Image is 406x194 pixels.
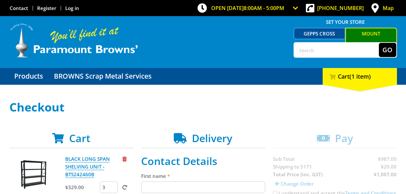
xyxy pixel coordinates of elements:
[211,5,284,12] span: OPEN [DATE]
[244,5,284,12] span: 8:00am - 5:00pm
[349,73,371,80] span: (1 item)
[122,156,127,162] a: Remove from cart
[65,156,110,178] a: BLACK LONG SPAN SHELVING UNIT - BTS242460B
[294,43,379,57] input: Search
[65,5,79,11] a: Log in
[323,68,397,85] div: Cart
[49,68,156,85] a: Go to the BROWNS Scrap Metal Services page
[192,131,232,145] span: Delivery
[294,28,345,39] a: Gepps Cross
[9,23,139,58] img: Paramount Browns'
[141,181,265,193] input: Please enter your first name.
[141,155,265,167] h2: Contact Details
[9,68,48,85] a: Go to the Products page
[379,43,396,57] button: Go
[294,17,397,27] span: Set your store
[9,101,397,114] h1: Checkout
[65,183,99,191] p: $329.00
[37,5,56,11] a: Go to the registration page
[141,172,265,180] label: First name
[69,131,90,145] span: Cart
[345,28,397,50] a: Mount [PERSON_NAME]
[10,5,28,11] a: Go to the Contact page
[15,155,53,194] img: BLACK LONG SPAN SHELVING UNIT - BTS242460B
